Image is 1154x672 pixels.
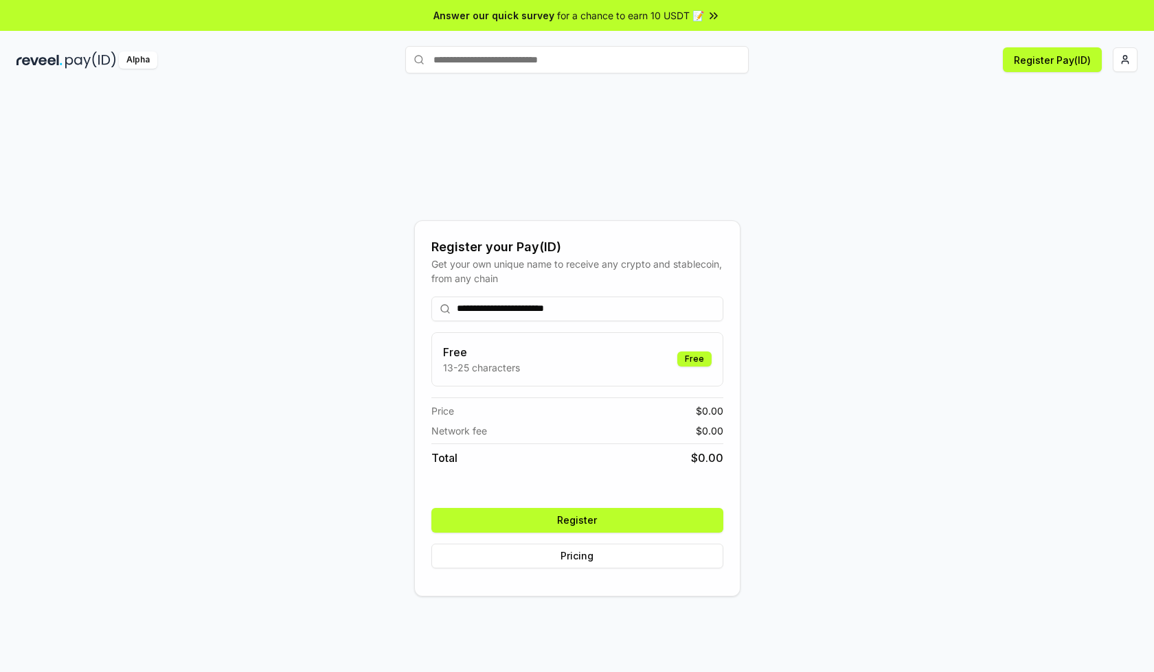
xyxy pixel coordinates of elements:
span: $ 0.00 [696,424,723,438]
span: Answer our quick survey [433,8,554,23]
span: Network fee [431,424,487,438]
button: Pricing [431,544,723,568]
div: Get your own unique name to receive any crypto and stablecoin, from any chain [431,257,723,286]
button: Register Pay(ID) [1003,47,1102,72]
div: Register your Pay(ID) [431,237,723,257]
p: 13-25 characters [443,360,520,375]
span: for a chance to earn 10 USDT 📝 [557,8,704,23]
span: $ 0.00 [696,404,723,418]
div: Alpha [119,51,157,69]
img: reveel_dark [16,51,63,69]
img: pay_id [65,51,116,69]
span: Price [431,404,454,418]
h3: Free [443,344,520,360]
div: Free [677,351,712,367]
span: Total [431,450,457,466]
button: Register [431,508,723,533]
span: $ 0.00 [691,450,723,466]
